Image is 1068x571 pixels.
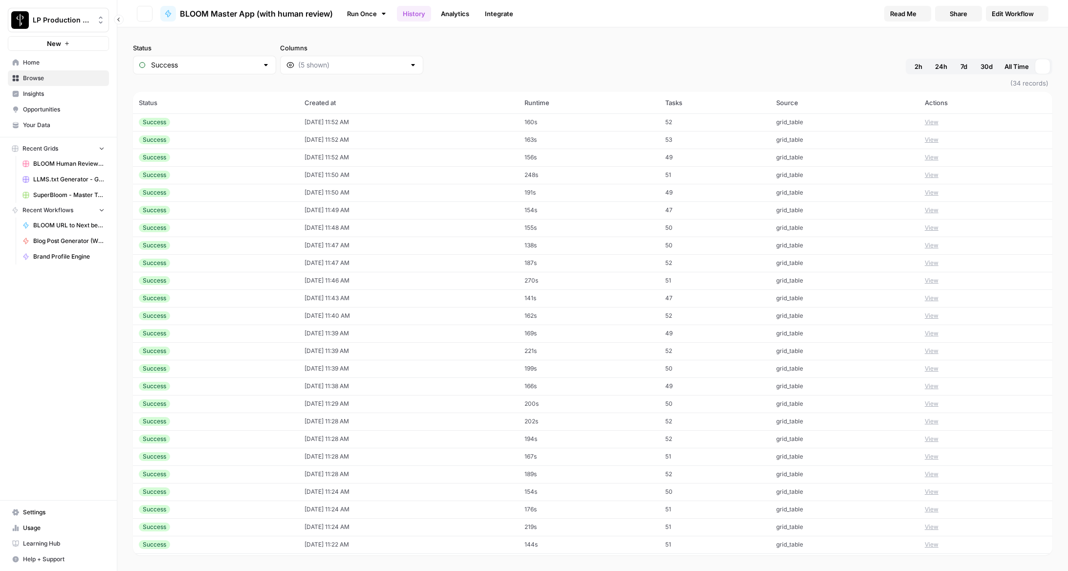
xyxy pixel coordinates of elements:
button: View [925,329,938,338]
td: 219s [519,518,659,536]
button: All Time [999,59,1035,74]
label: Columns [280,43,423,53]
td: [DATE] 11:29 AM [299,395,519,413]
td: grid_table [770,149,919,166]
td: 191s [519,184,659,201]
button: 24h [929,59,953,74]
a: BLOOM Human Review (ver2) [18,156,109,172]
td: 194s [519,430,659,448]
td: 167s [519,448,659,465]
td: [DATE] 11:24 AM [299,518,519,536]
button: View [925,171,938,179]
span: Browse [23,74,105,83]
td: 270s [519,272,659,289]
td: grid_table [770,413,919,430]
td: 52 [659,413,770,430]
span: SuperBloom - Master Topic List [33,191,105,199]
td: grid_table [770,501,919,518]
span: Blog Post Generator (Writer + Fact Checker) [33,237,105,245]
button: View [925,311,938,320]
button: View [925,118,938,127]
td: [DATE] 11:40 AM [299,307,519,325]
td: 141s [519,289,659,307]
td: [DATE] 11:28 AM [299,413,519,430]
span: (34 records) [133,74,1052,92]
td: [DATE] 11:28 AM [299,465,519,483]
div: Success [139,206,170,215]
td: 51 [659,166,770,184]
span: Brand Profile Engine [33,252,105,261]
td: 160s [519,553,659,571]
button: View [925,540,938,549]
a: Integrate [479,6,519,22]
div: Success [139,382,170,391]
a: BLOOM Master App (with human review) [160,6,333,22]
td: grid_table [770,360,919,377]
td: 199s [519,360,659,377]
td: 166s [519,377,659,395]
td: [DATE] 11:52 AM [299,131,519,149]
td: 50 [659,360,770,377]
div: Success [139,171,170,179]
span: Home [23,58,105,67]
div: Success [139,294,170,303]
a: Learning Hub [8,536,109,551]
td: 248s [519,166,659,184]
td: 51 [659,448,770,465]
td: 52 [659,342,770,360]
td: [DATE] 11:52 AM [299,113,519,131]
td: [DATE] 11:24 AM [299,483,519,501]
td: 51 [659,501,770,518]
span: LLMS.txt Generator - Grid [33,175,105,184]
a: SuperBloom - Master Topic List [18,187,109,203]
td: [DATE] 11:50 AM [299,184,519,201]
button: 7d [953,59,975,74]
td: 187s [519,254,659,272]
div: Success [139,153,170,162]
td: grid_table [770,272,919,289]
div: Success [139,470,170,479]
td: grid_table [770,377,919,395]
button: View [925,135,938,144]
td: 51 [659,272,770,289]
div: Success [139,399,170,408]
a: History [397,6,431,22]
button: Recent Workflows [8,203,109,218]
a: Settings [8,505,109,520]
div: Success [139,347,170,355]
span: LP Production Workloads [33,15,92,25]
span: Usage [23,524,105,532]
button: Workspace: LP Production Workloads [8,8,109,32]
span: BLOOM Master App (with human review) [180,8,333,20]
td: grid_table [770,219,919,237]
button: View [925,294,938,303]
th: Tasks [659,92,770,113]
td: grid_table [770,166,919,184]
span: Recent Grids [22,144,58,153]
td: [DATE] 11:28 AM [299,448,519,465]
button: View [925,364,938,373]
span: All Time [1004,62,1029,71]
td: 221s [519,342,659,360]
td: 52 [659,465,770,483]
td: 169s [519,325,659,342]
button: Share [935,6,982,22]
td: 138s [519,237,659,254]
td: grid_table [770,289,919,307]
span: 7d [960,62,967,71]
span: Recent Workflows [22,206,73,215]
span: Help + Support [23,555,105,564]
td: 154s [519,201,659,219]
td: [DATE] 11:47 AM [299,237,519,254]
td: [DATE] 11:28 AM [299,430,519,448]
td: grid_table [770,448,919,465]
div: Success [139,135,170,144]
a: Browse [8,70,109,86]
div: Success [139,364,170,373]
td: grid_table [770,465,919,483]
td: [DATE] 11:39 AM [299,360,519,377]
td: [DATE] 11:46 AM [299,272,519,289]
span: Read Me [890,9,916,19]
a: Opportunities [8,102,109,117]
span: BLOOM Human Review (ver2) [33,159,105,168]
